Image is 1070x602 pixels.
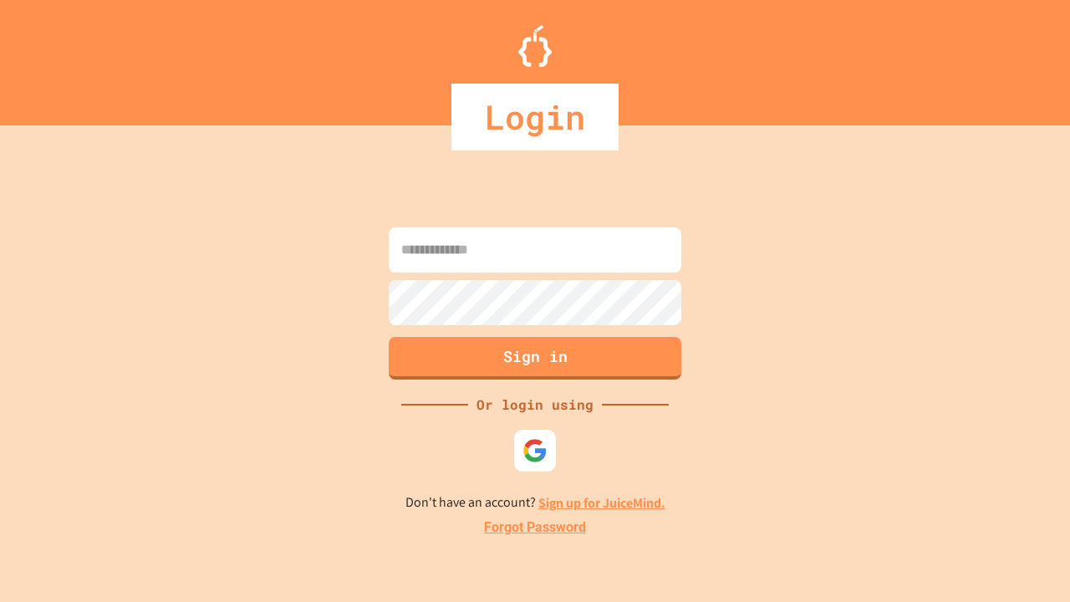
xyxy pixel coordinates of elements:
[931,462,1053,533] iframe: chat widget
[522,438,548,463] img: google-icon.svg
[538,494,665,512] a: Sign up for JuiceMind.
[518,25,552,67] img: Logo.svg
[451,84,619,150] div: Login
[389,337,681,380] button: Sign in
[1000,535,1053,585] iframe: chat widget
[484,518,586,538] a: Forgot Password
[405,492,665,513] p: Don't have an account?
[468,395,602,415] div: Or login using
